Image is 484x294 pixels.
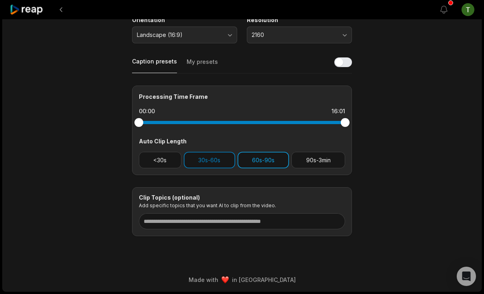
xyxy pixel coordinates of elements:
[139,194,345,201] div: Clip Topics (optional)
[331,107,345,115] div: 16:01
[184,152,235,168] button: 30s-60s
[132,57,177,73] button: Caption presets
[187,58,218,73] button: My presets
[139,137,345,145] div: Auto Clip Length
[139,92,345,101] div: Processing Time Frame
[139,107,155,115] div: 00:00
[238,152,289,168] button: 60s-90s
[137,31,221,39] span: Landscape (16:9)
[291,152,345,168] button: 90s-3min
[457,267,476,286] div: Open Intercom Messenger
[139,152,181,168] button: <30s
[132,16,237,24] label: Orientation
[247,16,352,24] label: Resolution
[247,27,352,43] button: 2160
[10,276,474,284] div: Made with in [GEOGRAPHIC_DATA]
[132,27,237,43] button: Landscape (16:9)
[139,202,345,208] p: Add specific topics that you want AI to clip from the video.
[222,276,229,284] img: heart emoji
[252,31,336,39] span: 2160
